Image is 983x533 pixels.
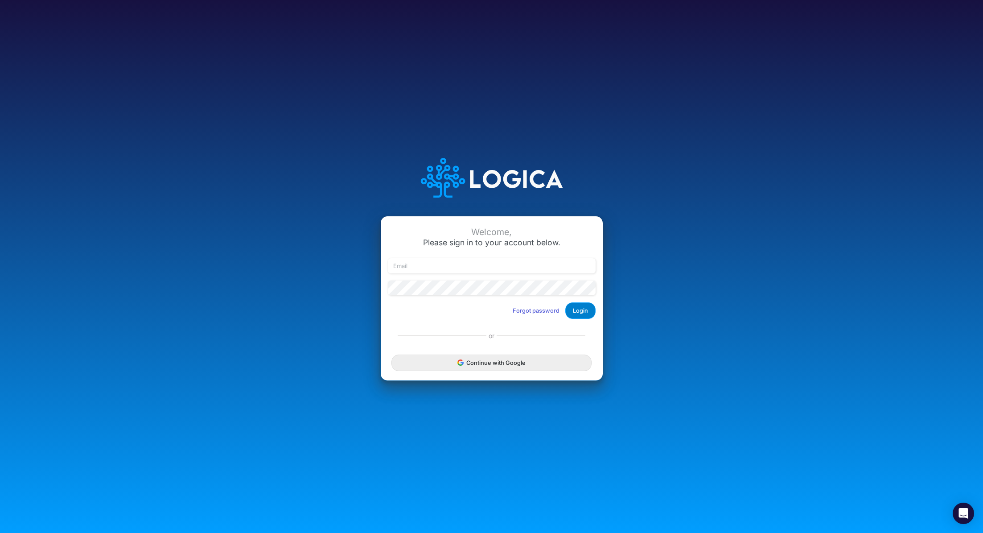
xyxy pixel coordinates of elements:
input: Email [388,258,596,273]
div: Open Intercom Messenger [953,503,974,524]
div: Welcome, [388,227,596,237]
button: Login [565,302,596,319]
button: Forgot password [507,303,565,318]
button: Continue with Google [391,355,591,371]
span: Please sign in to your account below. [423,238,560,247]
